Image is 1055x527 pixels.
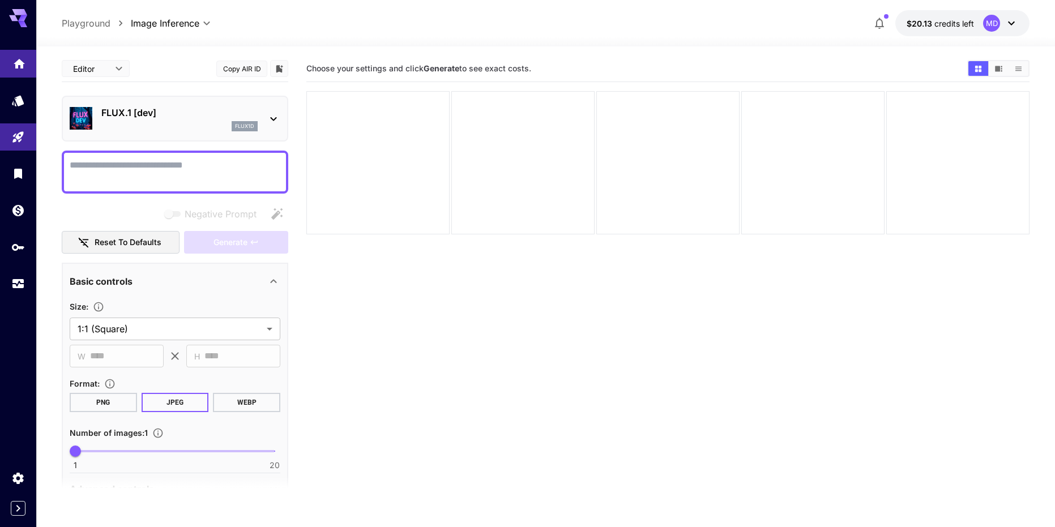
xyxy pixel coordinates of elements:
[895,10,1030,36] button: $20.12596MD
[274,62,284,75] button: Add to library
[73,63,108,75] span: Editor
[162,207,266,221] span: Negative prompts are not compatible with the selected model.
[11,471,25,485] div: Settings
[12,53,26,67] div: Home
[131,16,199,30] span: Image Inference
[62,16,131,30] nav: breadcrumb
[11,166,25,181] div: Library
[70,101,280,136] div: FLUX.1 [dev]flux1d
[1009,61,1028,76] button: Show media in list view
[70,302,88,311] span: Size :
[968,61,988,76] button: Show media in grid view
[989,61,1009,76] button: Show media in video view
[70,275,133,288] p: Basic controls
[70,268,280,295] div: Basic controls
[142,393,209,412] button: JPEG
[185,207,257,221] span: Negative Prompt
[100,378,120,389] button: Choose the file format for the output image.
[907,18,974,29] div: $20.12596
[11,277,25,291] div: Usage
[88,301,109,312] button: Adjust the dimensions of the generated image by specifying its width and height in pixels, or sel...
[11,93,25,108] div: Models
[907,19,934,28] span: $20.13
[11,130,25,144] div: Playground
[70,379,100,388] span: Format :
[74,460,77,471] span: 1
[78,350,86,363] span: W
[148,427,168,439] button: Specify how many images to generate in a single request. Each image generation will be charged se...
[213,393,280,412] button: WEBP
[235,122,254,130] p: flux1d
[934,19,974,28] span: credits left
[70,393,137,412] button: PNG
[967,60,1030,77] div: Show media in grid viewShow media in video viewShow media in list view
[216,61,267,77] button: Copy AIR ID
[70,428,148,438] span: Number of images : 1
[306,63,531,73] span: Choose your settings and click to see exact costs.
[101,106,258,119] p: FLUX.1 [dev]
[194,350,200,363] span: H
[11,240,25,254] div: API Keys
[62,16,110,30] a: Playground
[11,203,25,217] div: Wallet
[983,15,1000,32] div: MD
[62,231,180,254] button: Reset to defaults
[424,63,459,73] b: Generate
[270,460,280,471] span: 20
[78,322,262,336] span: 1:1 (Square)
[11,501,25,516] button: Expand sidebar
